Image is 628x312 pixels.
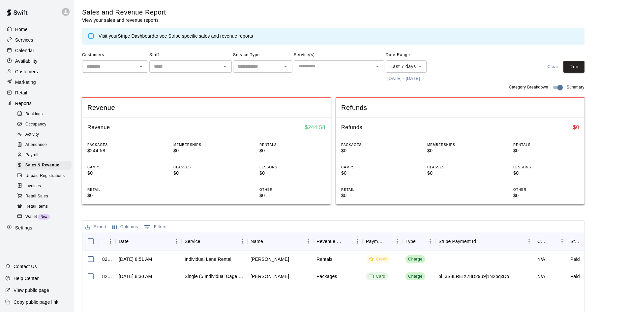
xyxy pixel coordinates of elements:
p: RETAIL [87,187,153,192]
div: Revenue Category [313,232,363,251]
div: Date [119,232,129,251]
div: Date [115,232,181,251]
p: RENTALS [513,142,579,147]
a: Retail Sales [16,191,74,201]
a: Invoices [16,181,74,191]
button: Menu [353,236,363,246]
p: $0 [513,170,579,177]
span: New [38,215,50,219]
p: Services [15,37,33,43]
button: Show filters [142,222,168,232]
a: WalletNew [16,212,74,222]
div: Invoices [16,182,72,191]
p: Customers [15,68,38,75]
p: View public page [14,287,49,294]
div: Paid [570,256,580,262]
div: Coupon [534,232,567,251]
p: Retail [15,89,27,96]
div: Calendar [5,46,69,55]
p: $0 [87,170,153,177]
span: Retail Sales [25,193,48,200]
button: [DATE] - [DATE] [386,74,422,84]
span: Sales & Revenue [25,162,59,169]
button: Sort [548,237,557,246]
a: Attendance [16,140,74,150]
button: Sort [416,237,425,246]
button: Menu [105,236,115,246]
div: Status [570,232,581,251]
div: Sales & Revenue [16,161,72,170]
p: CLASSES [173,165,239,170]
p: $0 [513,147,579,154]
h5: Sales and Revenue Report [82,8,166,17]
div: Type [402,232,435,251]
div: Charge [408,256,423,262]
div: Payment Method [363,232,402,251]
p: Help Center [14,275,39,282]
span: Wallet [25,214,37,220]
span: Category Breakdown [509,84,548,91]
a: Bookings [16,109,74,119]
div: Payroll [16,151,72,160]
button: Menu [237,236,247,246]
a: Services [5,35,69,45]
button: Sort [581,237,590,246]
div: Individual Lane Rental [185,256,231,262]
div: Coupon [537,232,548,251]
span: Attendance [25,142,47,148]
p: $0 [259,147,325,154]
div: Reports [5,98,69,108]
h6: $ 0 [573,123,579,132]
a: Retail [5,88,69,98]
div: Attendance [16,140,72,150]
p: $0 [427,170,493,177]
button: Sort [263,237,272,246]
button: Menu [303,236,313,246]
p: Reports [15,100,32,107]
p: LESSONS [259,165,325,170]
span: Service Type [233,50,292,60]
p: $0 [87,192,153,199]
span: Revenue [87,103,325,112]
p: $0 [513,192,579,199]
button: Select columns [111,222,140,232]
p: $0 [173,170,239,177]
p: Availability [15,58,38,64]
div: Type [405,232,416,251]
button: Export [84,222,108,232]
a: Marketing [5,77,69,87]
div: WalletNew [16,212,72,222]
div: Availability [5,56,69,66]
p: $0 [341,147,407,154]
h6: Refunds [341,123,362,132]
a: Settings [5,223,69,233]
button: Sort [129,237,138,246]
div: Name [247,232,313,251]
div: Packages [316,273,337,280]
span: Occupancy [25,121,46,128]
span: Refunds [341,103,579,112]
p: RENTALS [259,142,325,147]
a: Home [5,24,69,34]
div: Name [251,232,263,251]
div: Retail Items [16,202,72,211]
div: 821136 [102,273,112,280]
div: Darin Amick [251,273,289,280]
span: Summary [567,84,584,91]
div: 821155 [102,256,112,262]
button: Menu [392,236,402,246]
button: Clear [542,61,563,73]
div: Retail Sales [16,192,72,201]
p: RETAIL [341,187,407,192]
button: Sort [344,237,353,246]
p: LESSONS [513,165,579,170]
p: $0 [259,192,325,199]
div: Sep 17, 2025, 8:30 AM [119,273,152,280]
button: Sort [476,237,485,246]
div: Unpaid Registrations [16,171,72,181]
button: Run [563,61,584,73]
